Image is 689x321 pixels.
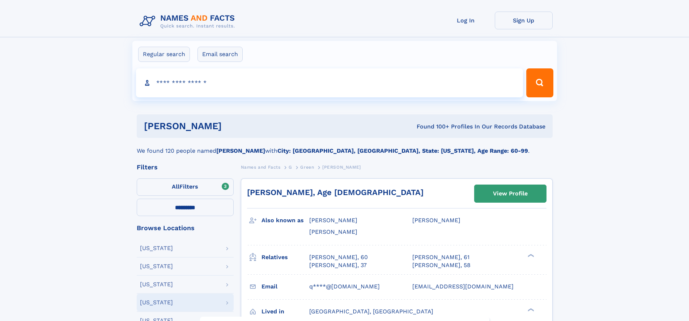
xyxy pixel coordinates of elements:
a: [PERSON_NAME], Age [DEMOGRAPHIC_DATA] [247,188,424,197]
div: Browse Locations [137,225,234,231]
div: We found 120 people named with . [137,138,553,155]
label: Regular search [138,47,190,62]
a: [PERSON_NAME], 58 [412,261,471,269]
a: [PERSON_NAME], 37 [309,261,367,269]
span: All [172,183,179,190]
div: [US_STATE] [140,300,173,305]
span: [PERSON_NAME] [412,217,460,224]
a: [PERSON_NAME], 60 [309,253,368,261]
a: [PERSON_NAME], 61 [412,253,469,261]
div: [US_STATE] [140,245,173,251]
h3: Email [261,280,309,293]
div: ❯ [526,253,535,258]
span: [GEOGRAPHIC_DATA], [GEOGRAPHIC_DATA] [309,308,433,315]
span: Green [300,165,314,170]
div: View Profile [493,185,528,202]
span: [PERSON_NAME] [309,228,357,235]
h3: Lived in [261,305,309,318]
b: [PERSON_NAME] [216,147,265,154]
span: [PERSON_NAME] [322,165,361,170]
label: Email search [197,47,243,62]
div: Filters [137,164,234,170]
a: Names and Facts [241,162,281,172]
img: Logo Names and Facts [137,12,241,31]
span: [PERSON_NAME] [309,217,357,224]
a: G [289,162,292,172]
div: ❯ [526,307,535,312]
a: View Profile [475,185,546,202]
span: G [289,165,292,170]
a: Sign Up [495,12,553,29]
button: Search Button [526,68,553,97]
label: Filters [137,178,234,196]
div: [US_STATE] [140,263,173,269]
span: [EMAIL_ADDRESS][DOMAIN_NAME] [412,283,514,290]
h1: [PERSON_NAME] [144,122,319,131]
div: [US_STATE] [140,282,173,287]
a: Green [300,162,314,172]
h3: Also known as [261,214,309,227]
div: Found 100+ Profiles In Our Records Database [319,123,545,131]
input: search input [136,68,523,97]
a: Log In [437,12,495,29]
h3: Relatives [261,251,309,263]
b: City: [GEOGRAPHIC_DATA], [GEOGRAPHIC_DATA], State: [US_STATE], Age Range: 60-99 [277,147,528,154]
